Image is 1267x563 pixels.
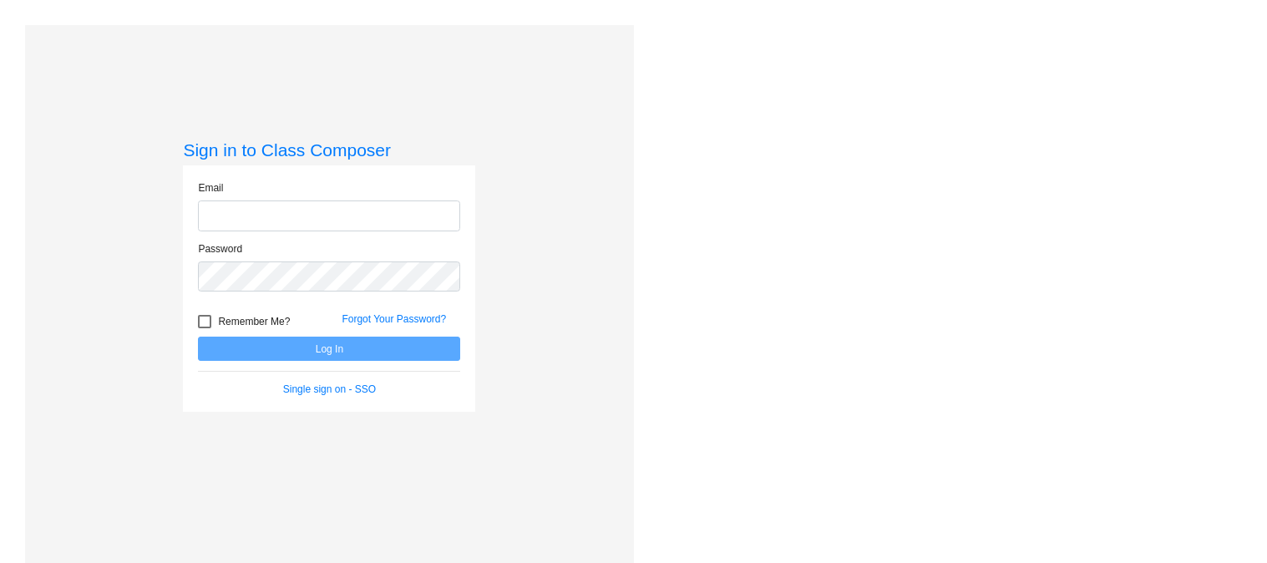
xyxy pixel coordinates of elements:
[218,312,290,332] span: Remember Me?
[183,139,475,160] h3: Sign in to Class Composer
[198,337,460,361] button: Log In
[283,383,376,395] a: Single sign on - SSO
[342,313,446,325] a: Forgot Your Password?
[198,241,242,256] label: Password
[198,180,223,195] label: Email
